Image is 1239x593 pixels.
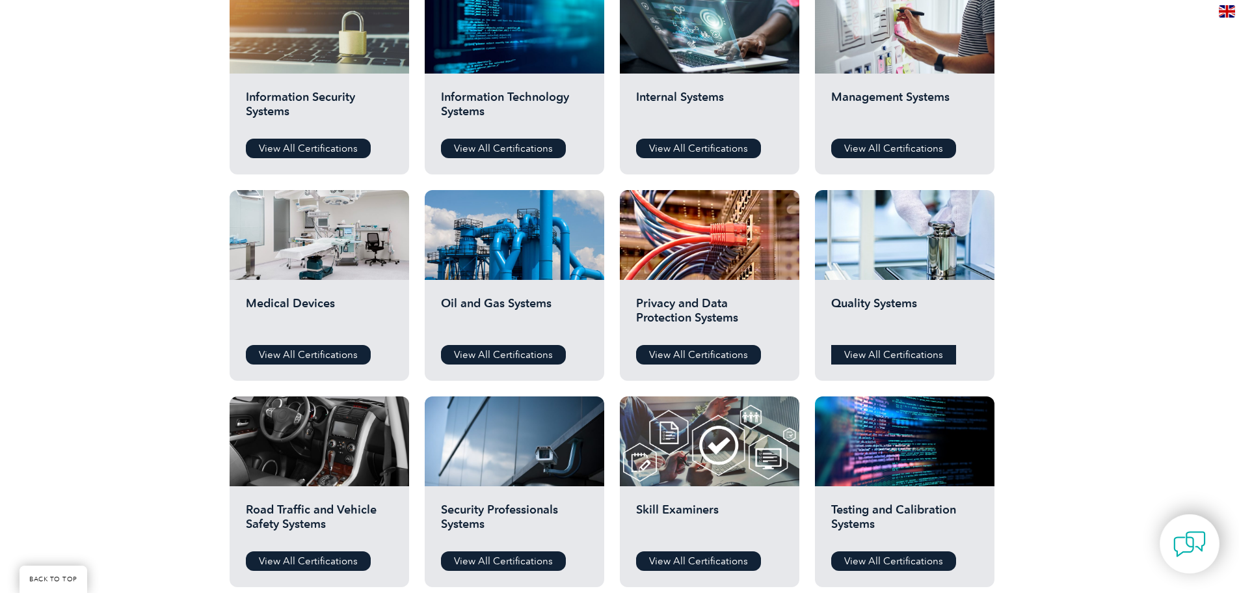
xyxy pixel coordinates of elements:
h2: Road Traffic and Vehicle Safety Systems [246,503,393,542]
a: View All Certifications [246,345,371,365]
a: View All Certifications [441,345,566,365]
img: contact-chat.png [1173,528,1206,560]
a: View All Certifications [636,345,761,365]
h2: Medical Devices [246,296,393,335]
h2: Skill Examiners [636,503,783,542]
h2: Privacy and Data Protection Systems [636,296,783,335]
h2: Testing and Calibration Systems [831,503,978,542]
a: View All Certifications [246,551,371,571]
h2: Management Systems [831,90,978,129]
h2: Information Security Systems [246,90,393,129]
h2: Quality Systems [831,296,978,335]
h2: Internal Systems [636,90,783,129]
a: View All Certifications [441,551,566,571]
h2: Information Technology Systems [441,90,588,129]
h2: Security Professionals Systems [441,503,588,542]
img: en [1219,5,1235,18]
a: View All Certifications [441,139,566,158]
a: View All Certifications [831,345,956,365]
a: View All Certifications [636,551,761,571]
a: View All Certifications [636,139,761,158]
a: View All Certifications [246,139,371,158]
a: BACK TO TOP [20,566,87,593]
h2: Oil and Gas Systems [441,296,588,335]
a: View All Certifications [831,139,956,158]
a: View All Certifications [831,551,956,571]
